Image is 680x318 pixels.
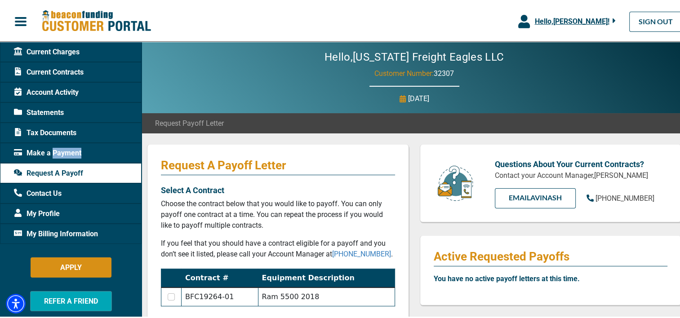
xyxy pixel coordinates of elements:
td: Ram 5500 2018 [258,286,395,305]
p: Active Requested Payoffs [434,248,668,262]
span: Customer Number: [374,68,434,76]
span: My Profile [14,207,60,218]
span: Tax Documents [14,126,76,137]
span: My Billing Information [14,227,98,238]
a: EMAILAvinash [495,187,576,207]
span: Request A Payoff [14,167,83,177]
p: Contact your Account Manager, [PERSON_NAME] [495,169,667,180]
span: 32307 [434,68,454,76]
b: You have no active payoff letters at this time. [434,273,580,282]
button: APPLY [31,256,111,276]
div: Accessibility Menu [6,292,26,312]
p: If you feel that you should have a contract eligible for a payoff and you don’t see it listed, pl... [161,237,395,258]
th: Equipment Description [258,268,395,287]
span: Current Charges [14,45,80,56]
span: Current Contracts [14,66,84,76]
span: Request Payoff Letter [155,117,224,128]
p: Select A Contract [161,183,395,195]
h2: Hello, [US_STATE] Freight Eagles LLC [298,49,531,62]
th: Contract # [181,268,258,287]
span: [PHONE_NUMBER] [596,193,654,201]
img: customer-service.png [435,163,476,201]
img: Beacon Funding Customer Portal Logo [41,9,151,31]
td: BFC19264-01 [181,286,258,305]
span: Account Activity [14,86,79,97]
span: Hello, [PERSON_NAME] ! [534,16,609,24]
p: Choose the contract below that you would like to payoff. You can only payoff one contract at a ti... [161,197,395,230]
p: Questions About Your Current Contracts? [495,157,667,169]
span: Statements [14,106,64,117]
button: REFER A FRIEND [30,290,112,310]
a: [PHONE_NUMBER] [587,192,654,203]
span: Make a Payment [14,146,81,157]
p: [DATE] [408,92,429,103]
a: [PHONE_NUMBER] [332,248,391,257]
span: Contact Us [14,187,62,198]
p: Request A Payoff Letter [161,157,395,171]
